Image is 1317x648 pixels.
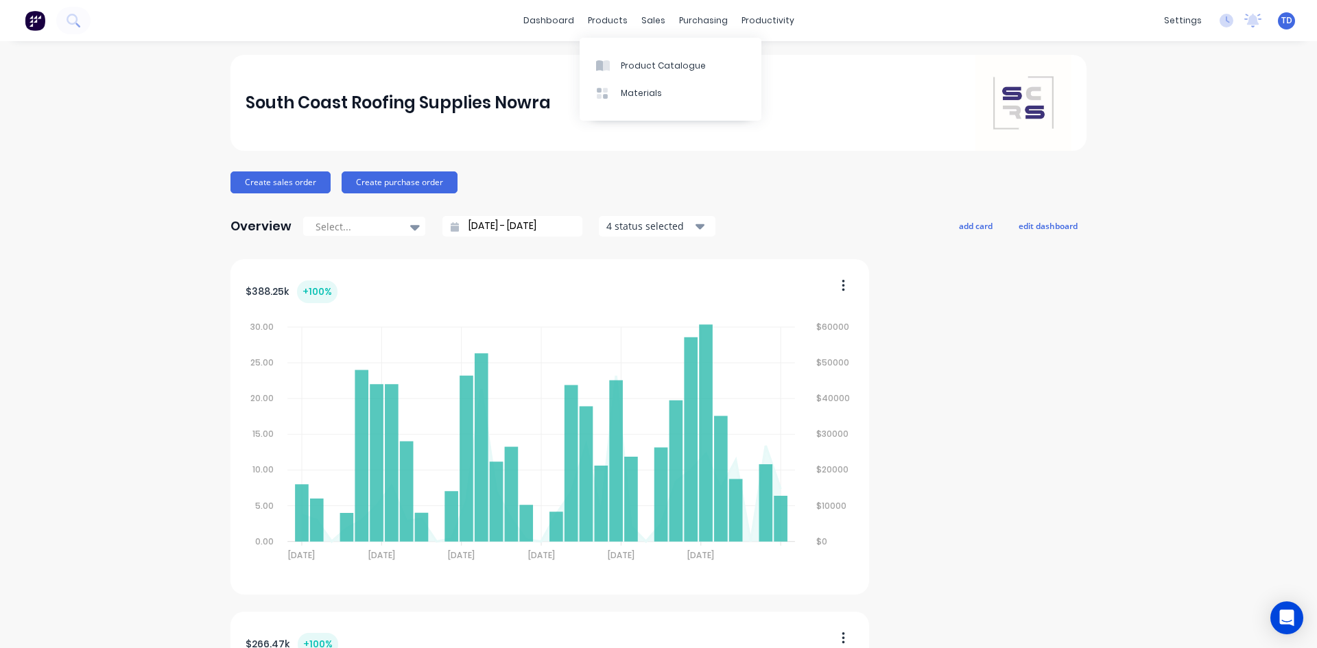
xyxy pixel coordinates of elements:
span: TD [1281,14,1292,27]
tspan: $30000 [817,428,849,440]
button: Create purchase order [342,171,458,193]
tspan: 25.00 [250,357,274,368]
tspan: [DATE] [528,549,555,561]
div: 4 status selected [606,219,693,233]
div: productivity [735,10,801,31]
tspan: [DATE] [688,549,715,561]
tspan: $60000 [817,321,850,333]
button: Create sales order [230,171,331,193]
tspan: $50000 [817,357,850,368]
tspan: $40000 [817,392,851,404]
a: Materials [580,80,761,107]
tspan: 30.00 [250,321,274,333]
div: Materials [621,87,662,99]
div: products [581,10,634,31]
div: purchasing [672,10,735,31]
img: Factory [25,10,45,31]
div: Overview [230,213,292,240]
tspan: $10000 [817,500,847,512]
tspan: $20000 [817,464,849,476]
a: dashboard [517,10,581,31]
div: South Coast Roofing Supplies Nowra [246,89,551,117]
div: + 100 % [297,280,337,303]
div: Product Catalogue [621,60,706,72]
tspan: $0 [817,536,828,547]
tspan: [DATE] [288,549,315,561]
tspan: [DATE] [448,549,475,561]
img: South Coast Roofing Supplies Nowra [975,55,1071,151]
tspan: 20.00 [250,392,274,404]
div: $ 388.25k [246,280,337,303]
tspan: [DATE] [608,549,634,561]
div: Open Intercom Messenger [1270,601,1303,634]
tspan: 5.00 [255,500,274,512]
tspan: 10.00 [252,464,274,476]
button: add card [950,217,1001,235]
button: 4 status selected [599,216,715,237]
tspan: 15.00 [252,428,274,440]
div: sales [634,10,672,31]
tspan: 0.00 [255,536,274,547]
div: settings [1157,10,1209,31]
button: edit dashboard [1010,217,1087,235]
tspan: [DATE] [368,549,395,561]
a: Product Catalogue [580,51,761,79]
